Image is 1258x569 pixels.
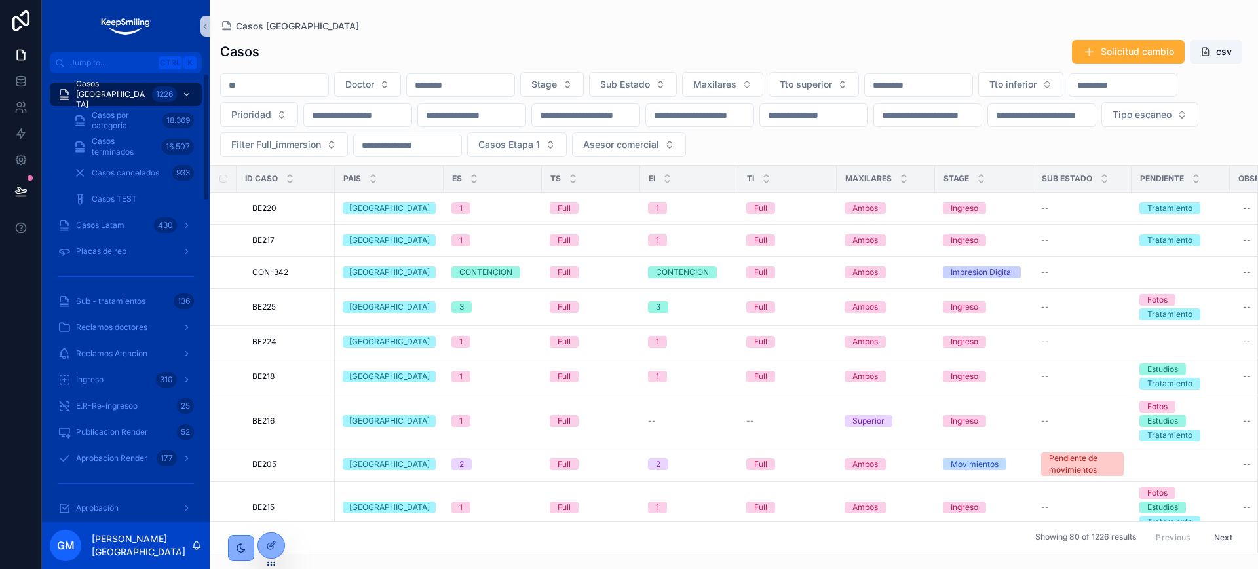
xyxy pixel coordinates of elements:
[1139,234,1222,246] a: Tratamiento
[252,371,327,382] a: BE218
[252,203,327,213] a: BE220
[231,108,271,121] span: Prioridad
[57,538,75,553] span: GM
[100,16,151,37] img: App logo
[550,202,632,214] a: Full
[50,447,202,470] a: Aprobacion Render177
[76,401,138,411] span: E.R-Re-ingresoo
[845,202,927,214] a: Ambos
[951,371,978,382] div: Ingreso
[343,336,436,348] a: [GEOGRAPHIC_DATA]
[951,301,978,313] div: Ingreso
[177,424,194,440] div: 52
[558,202,571,214] div: Full
[162,139,194,155] div: 16.507
[746,336,829,348] a: Full
[1140,174,1184,184] span: Pendiente
[852,202,878,214] div: Ambos
[467,132,567,157] button: Select Button
[231,138,321,151] span: Filter Full_immersion
[76,296,145,306] span: Sub - tratamientos
[845,458,927,470] a: Ambos
[459,458,464,470] div: 2
[1243,459,1251,469] div: --
[76,453,147,464] span: Aprobacion Render
[349,415,430,427] div: [GEOGRAPHIC_DATA]
[1041,416,1049,426] span: --
[236,20,359,33] span: Casos [GEOGRAPHIC_DATA]
[50,213,202,237] a: Casos Latam430
[349,266,430,278] div: [GEOGRAPHIC_DATA]
[343,502,436,513] a: [GEOGRAPHIC_DATA]
[1243,371,1251,382] div: --
[746,234,829,246] a: Full
[1147,502,1178,513] div: Estudios
[252,267,327,278] a: CON-342
[76,220,124,230] span: Casos Latam
[656,234,659,246] div: 1
[951,458,999,470] div: Movimientos
[852,301,878,313] div: Ambos
[50,289,202,313] a: Sub - tratamientos136
[558,502,571,513] div: Full
[50,52,202,73] button: Jump to...CtrlK
[747,174,754,184] span: TI
[943,371,1025,382] a: Ingreso
[1113,108,1172,121] span: Tipo escaneo
[656,336,659,348] div: 1
[459,371,463,382] div: 1
[648,416,731,426] a: --
[754,301,767,313] div: Full
[252,416,327,426] a: BE216
[845,234,927,246] a: Ambos
[343,301,436,313] a: [GEOGRAPHIC_DATA]
[1243,502,1251,513] div: --
[154,217,177,233] div: 430
[66,135,202,158] a: Casos terminados16.507
[656,458,660,470] div: 2
[746,371,829,382] a: Full
[1147,378,1192,390] div: Tratamiento
[943,415,1025,427] a: Ingreso
[648,234,731,246] a: 1
[459,301,464,313] div: 3
[589,72,677,97] button: Select Button
[343,266,436,278] a: [GEOGRAPHIC_DATA]
[943,458,1025,470] a: Movimientos
[852,502,878,513] div: Ambos
[648,202,731,214] a: 1
[746,502,829,513] a: Full
[550,174,561,184] span: TS
[92,168,159,178] span: Casos cancelados
[780,78,832,91] span: Tto superior
[951,415,978,427] div: Ingreso
[852,415,885,427] div: Superior
[451,458,534,470] a: 2
[334,72,401,97] button: Select Button
[343,371,436,382] a: [GEOGRAPHIC_DATA]
[451,336,534,348] a: 1
[1041,235,1049,246] span: --
[459,415,463,427] div: 1
[451,266,534,278] a: CONTENCION
[1243,302,1251,312] div: --
[92,110,157,131] span: Casos por categoria
[1041,203,1049,213] span: --
[550,371,632,382] a: Full
[349,502,430,513] div: [GEOGRAPHIC_DATA]
[1147,294,1168,306] div: Fotos
[245,174,278,184] span: ID Caso
[1139,294,1222,320] a: FotosTratamiento
[558,458,571,470] div: Full
[852,266,878,278] div: Ambos
[1041,502,1124,513] a: --
[746,202,829,214] a: Full
[845,174,892,184] span: Maxilares
[66,187,202,211] a: Casos TEST
[252,302,276,312] span: BE225
[76,246,126,257] span: Placas de rep
[50,394,202,418] a: E.R-Re-ingresoo25
[50,316,202,339] a: Reclamos doctores
[42,73,210,522] div: scrollable content
[656,202,659,214] div: 1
